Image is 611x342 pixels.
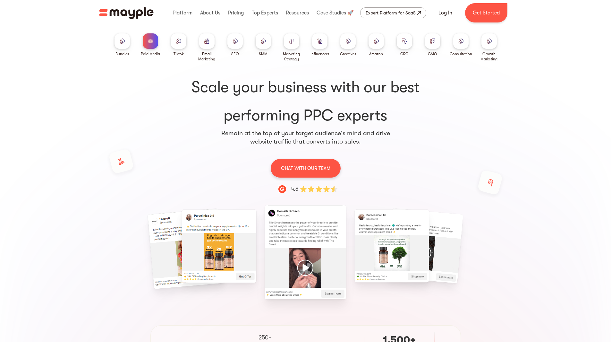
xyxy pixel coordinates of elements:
[291,185,298,193] div: 4.6
[340,33,356,57] a: Creatives
[250,3,280,23] div: Top Experts
[281,164,330,172] p: CHAT WITH OUR TEAM
[111,77,501,126] h1: performing PPC experts
[174,51,184,57] div: Tiktok
[111,77,501,98] span: Scale your business with our best
[270,211,341,293] div: 1 / 15
[280,33,303,62] a: Marketing Strategy
[284,3,310,23] div: Resources
[369,51,383,57] div: Amazon
[356,211,427,281] div: 2 / 15
[478,51,501,62] div: Growth Marketing
[425,33,440,57] a: CMO
[99,7,154,19] img: Mayple logo
[115,33,130,57] a: Bundles
[226,3,245,23] div: Pricing
[227,33,243,57] a: SEO
[400,51,409,57] div: CRO
[360,7,426,18] a: Expert Platform for SaaS
[195,51,218,62] div: Email Marketing
[184,211,255,281] div: 15 / 15
[478,33,501,62] a: Growth Marketing
[369,33,384,57] a: Amazon
[199,3,222,23] div: About Us
[310,51,329,57] div: Influencers
[465,3,507,22] a: Get Started
[99,7,154,19] a: home
[397,33,412,57] a: CRO
[431,5,460,21] a: Log In
[366,9,416,17] div: Expert Platform for SaaS
[171,3,194,23] div: Platform
[450,51,472,57] div: Consultation
[310,33,329,57] a: Influencers
[428,51,437,57] div: CMO
[221,129,390,146] p: Remain at the top of your target audience's mind and drive website traffic that converts into sales.
[141,51,160,57] div: Paid Media
[340,51,356,57] div: Creatives
[195,33,218,62] a: Email Marketing
[259,333,271,342] p: 250+
[450,33,472,57] a: Consultation
[259,51,267,57] div: SMM
[171,33,186,57] a: Tiktok
[256,33,271,57] a: SMM
[443,211,513,280] div: 3 / 15
[271,159,341,178] a: CHAT WITH OUR TEAM
[141,33,160,57] a: Paid Media
[231,51,239,57] div: SEO
[98,211,168,286] div: 14 / 15
[115,51,129,57] div: Bundles
[280,51,303,62] div: Marketing Strategy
